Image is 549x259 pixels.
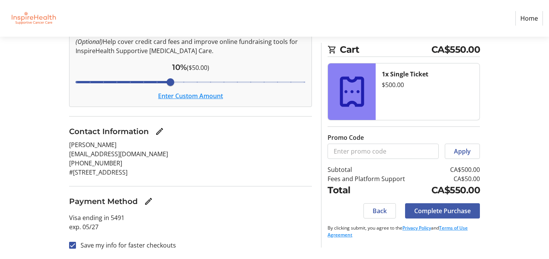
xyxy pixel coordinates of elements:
[421,174,480,183] td: CA$50.00
[421,165,480,174] td: CA$500.00
[69,159,312,168] p: [PHONE_NUMBER]
[76,37,305,55] p: Help cover credit card fees and improve online fundraising tools for InspireHealth Supportive [ME...
[515,11,543,26] a: Home
[431,43,480,57] span: CA$550.00
[69,149,312,159] p: [EMAIL_ADDRESS][DOMAIN_NAME]
[421,183,480,197] td: CA$550.00
[158,91,223,100] button: Enter Custom Amount
[402,225,431,231] a: Privacy Policy
[6,3,60,34] img: InspireHealth Supportive Cancer Care's Logo
[328,144,439,159] input: Enter promo code
[414,206,471,215] span: Complete Purchase
[328,183,421,197] td: Total
[454,147,471,156] span: Apply
[445,144,480,159] button: Apply
[172,63,187,72] span: 10%
[382,70,428,78] strong: 1x Single Ticket
[141,194,156,209] button: Edit Payment Method
[382,80,473,89] div: $500.00
[373,206,387,215] span: Back
[152,124,167,139] button: Edit Contact Information
[328,174,421,183] td: Fees and Platform Support
[76,62,305,73] div: ($50.00)
[69,126,149,137] h3: Contact Information
[363,203,396,219] button: Back
[328,225,468,238] a: Terms of Use Agreement
[328,165,421,174] td: Subtotal
[405,203,480,219] button: Complete Purchase
[76,241,176,250] label: Save my info for faster checkouts
[340,43,431,57] span: Cart
[69,196,138,207] h3: Payment Method
[69,168,312,177] p: #[STREET_ADDRESS]
[76,37,103,46] em: (Optional)
[328,225,480,238] p: By clicking submit, you agree to the and
[69,213,312,231] p: Visa ending in 5491 exp. 05/27
[328,133,364,142] label: Promo Code
[69,140,312,149] p: [PERSON_NAME]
